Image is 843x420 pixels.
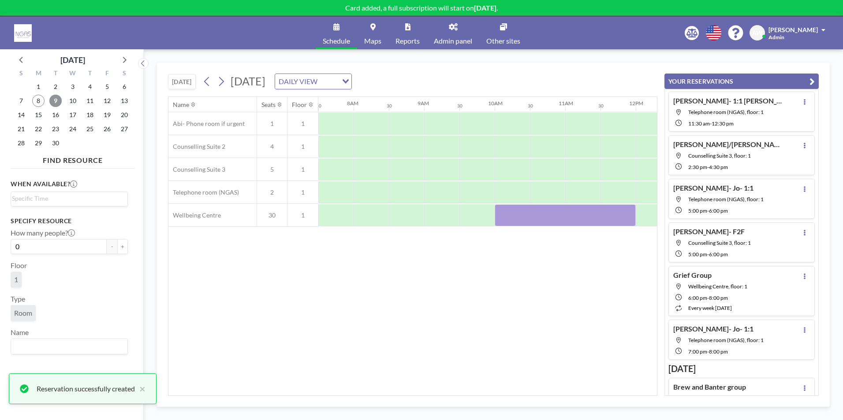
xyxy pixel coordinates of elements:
[168,143,225,151] span: Counselling Suite 2
[67,81,79,93] span: Wednesday, September 3, 2025
[559,100,573,107] div: 11AM
[11,217,128,225] h3: Specify resource
[752,29,763,37] span: AW
[37,383,135,394] div: Reservation successfully created
[673,184,753,192] h4: [PERSON_NAME]- Jo- 1:1
[668,363,815,374] h3: [DATE]
[688,196,764,203] span: Telephone room (NGAS), floor: 1
[528,103,533,109] div: 30
[118,95,131,107] span: Saturday, September 13, 2025
[11,192,127,205] div: Search for option
[168,166,225,173] span: Counselling Suite 3
[474,4,496,12] b: [DATE]
[707,295,709,301] span: -
[101,109,113,121] span: Friday, September 19, 2025
[688,395,747,402] span: Wellbeing Centre, floor: 1
[168,188,239,196] span: Telephone room (NGAS)
[84,123,96,135] span: Thursday, September 25, 2025
[707,251,709,258] span: -
[64,68,82,80] div: W
[168,211,221,219] span: Wellbeing Centre
[320,76,337,87] input: Search for option
[709,295,728,301] span: 8:00 PM
[275,74,351,89] div: Search for option
[316,103,321,109] div: 30
[673,140,783,149] h4: [PERSON_NAME]/[PERSON_NAME] 1:1
[101,95,113,107] span: Friday, September 12, 2025
[30,68,47,80] div: M
[32,137,45,149] span: Monday, September 29, 2025
[49,123,62,135] span: Tuesday, September 23, 2025
[287,120,318,128] span: 1
[434,37,472,44] span: Admin panel
[257,166,287,173] span: 5
[287,211,318,219] span: 1
[688,109,764,115] span: Telephone room (NGAS), floor: 1
[60,54,85,66] div: [DATE]
[287,166,318,173] span: 1
[712,120,734,127] span: 12:30 PM
[101,123,113,135] span: Friday, September 26, 2025
[231,74,265,88] span: [DATE]
[257,120,287,128] span: 1
[673,383,746,391] h4: Brew and Banter group
[47,68,64,80] div: T
[292,101,307,109] div: Floor
[709,251,728,258] span: 6:00 PM
[673,324,753,333] h4: [PERSON_NAME]- Jo- 1:1
[11,339,127,354] div: Search for option
[32,95,45,107] span: Monday, September 8, 2025
[387,103,392,109] div: 30
[277,76,319,87] span: DAILY VIEW
[135,383,145,394] button: close
[287,188,318,196] span: 1
[347,100,358,107] div: 8AM
[257,143,287,151] span: 4
[168,120,245,128] span: Abi- Phone room if urgent
[688,164,707,170] span: 2:30 PM
[11,328,29,337] label: Name
[673,271,712,280] h4: Grief Group
[32,109,45,121] span: Monday, September 15, 2025
[67,123,79,135] span: Wednesday, September 24, 2025
[15,137,27,149] span: Sunday, September 28, 2025
[709,164,728,170] span: 4:30 PM
[15,95,27,107] span: Sunday, September 7, 2025
[49,137,62,149] span: Tuesday, September 30, 2025
[688,295,707,301] span: 6:00 PM
[688,283,747,290] span: Wellbeing Centre, floor: 1
[116,68,133,80] div: S
[14,24,32,42] img: organization-logo
[261,101,276,109] div: Seats
[84,95,96,107] span: Thursday, September 11, 2025
[709,348,728,355] span: 8:00 PM
[488,100,503,107] div: 10AM
[32,123,45,135] span: Monday, September 22, 2025
[688,348,707,355] span: 7:00 PM
[768,34,784,41] span: Admin
[364,37,381,44] span: Maps
[118,123,131,135] span: Saturday, September 27, 2025
[12,194,123,203] input: Search for option
[395,37,420,44] span: Reports
[101,81,113,93] span: Friday, September 5, 2025
[707,348,709,355] span: -
[427,16,479,49] a: Admin panel
[479,16,527,49] a: Other sites
[688,337,764,343] span: Telephone room (NGAS), floor: 1
[117,239,128,254] button: +
[707,164,709,170] span: -
[457,103,463,109] div: 30
[49,95,62,107] span: Tuesday, September 9, 2025
[688,251,707,258] span: 5:00 PM
[13,68,30,80] div: S
[257,188,287,196] span: 2
[84,81,96,93] span: Thursday, September 4, 2025
[14,309,32,317] span: Room
[173,101,189,109] div: Name
[14,275,18,284] span: 1
[84,109,96,121] span: Thursday, September 18, 2025
[15,123,27,135] span: Sunday, September 21, 2025
[32,81,45,93] span: Monday, September 1, 2025
[707,207,709,214] span: -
